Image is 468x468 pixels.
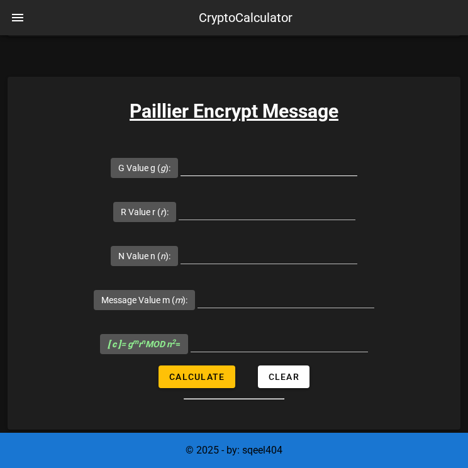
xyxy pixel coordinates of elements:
button: nav-menu-toggle [3,3,33,33]
b: [ c ] [108,339,121,349]
button: Calculate [159,365,235,388]
label: R Value r ( ): [121,206,169,218]
span: Calculate [169,372,225,382]
i: n [160,251,165,261]
label: Message Value m ( ): [101,294,187,306]
button: Clear [258,365,309,388]
sup: m [133,338,138,346]
label: G Value g ( ): [118,162,170,174]
sup: 2 [172,338,175,346]
label: N Value n ( ): [118,250,170,262]
i: g [160,163,165,173]
span: = [108,339,181,349]
i: r [160,207,164,217]
i: = g r MOD n [108,339,175,349]
span: Clear [268,372,299,382]
span: © 2025 - by: sqeel404 [186,444,282,456]
div: CryptoCalculator [199,8,292,27]
h3: Paillier Encrypt Message [8,97,460,125]
i: m [175,295,182,305]
sup: n [142,338,145,346]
